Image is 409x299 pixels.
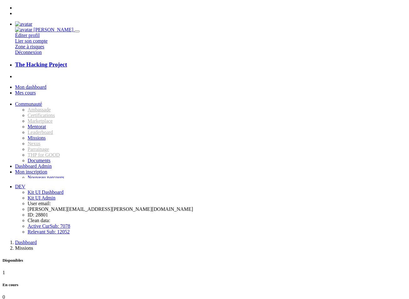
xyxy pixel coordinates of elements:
[28,141,40,146] span: Nexus
[28,223,70,229] a: Active CurSub: 7078
[3,258,406,263] h5: Disponibles
[3,270,406,275] p: 1
[3,282,406,287] h5: En cours
[28,152,60,158] span: THP for GOOD
[28,118,53,124] span: Marketplace
[15,50,42,55] a: Déconnexion
[28,158,50,163] a: Documents
[15,33,40,38] a: Éditer profil
[34,27,73,32] span: [PERSON_NAME]
[15,61,406,68] a: The Hacking Project
[28,218,406,223] li: Clean data:
[15,27,75,32] a: avatar [PERSON_NAME]
[28,124,46,129] a: Mentorat
[15,101,42,107] a: Communauté
[28,190,64,195] a: Kit UI Dashboard
[28,107,51,112] span: Ambassade
[28,229,70,234] a: Relevant Sub: 12052
[15,169,47,174] a: Mon inscription
[28,206,406,212] li: [PERSON_NAME][EMAIL_ADDRESS][PERSON_NAME][DOMAIN_NAME]
[15,184,25,189] a: DEV
[28,130,53,135] span: translation missing: fr.dashboard.community.tabs.leaderboard
[28,212,406,218] li: ID: 28801
[28,201,406,206] li: User email:
[28,135,46,141] a: Missions
[15,44,44,49] a: Zone à risques
[28,113,55,118] span: Certifications
[28,130,53,135] a: Leaderboard
[15,27,32,33] img: avatar
[15,240,37,245] a: Dashboard
[15,245,406,251] li: Missions
[15,21,32,27] img: avatar
[15,163,52,169] a: Dashboard Admin
[28,147,49,152] span: Parrainage
[15,90,36,95] a: Mes cours
[15,38,48,44] a: Lier son compte
[28,195,55,200] a: Kit UI Admin
[28,175,64,180] a: Nouveau parcours
[15,84,46,90] a: Mon dashboard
